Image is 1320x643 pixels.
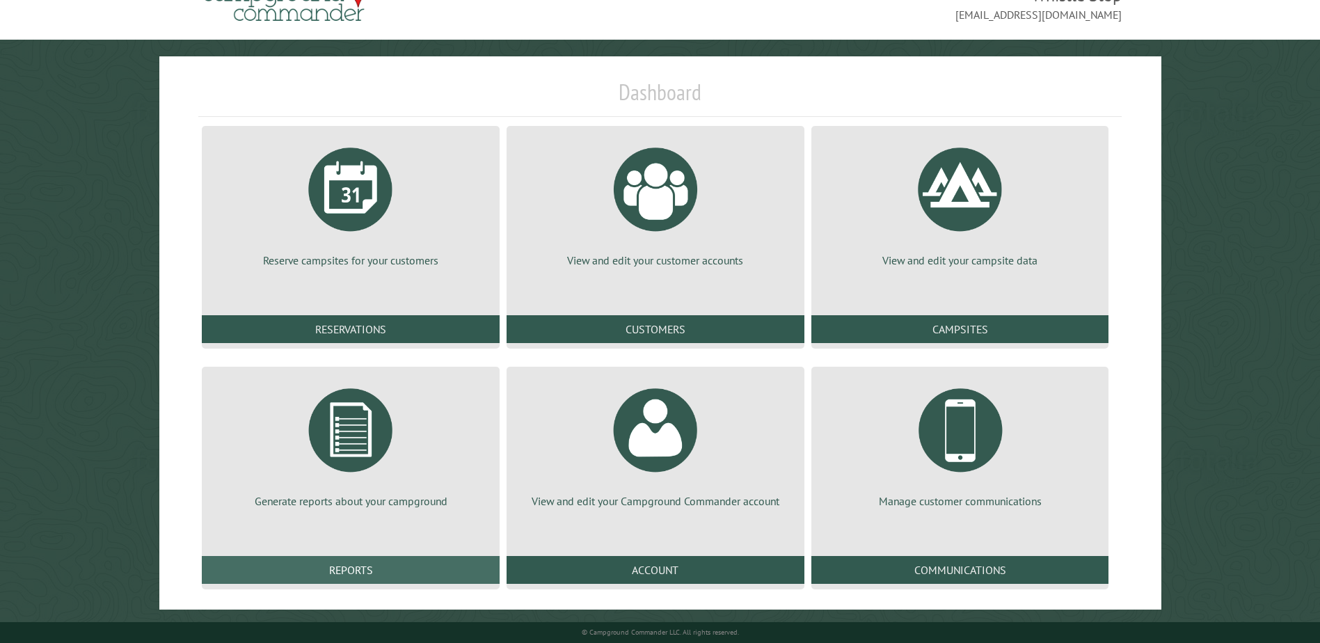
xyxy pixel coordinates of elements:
p: Reserve campsites for your customers [218,253,483,268]
a: View and edit your customer accounts [523,137,788,268]
p: View and edit your Campground Commander account [523,493,788,509]
p: Manage customer communications [828,493,1092,509]
p: Generate reports about your campground [218,493,483,509]
h1: Dashboard [198,79,1121,117]
a: View and edit your Campground Commander account [523,378,788,509]
a: Generate reports about your campground [218,378,483,509]
a: Communications [811,556,1109,584]
a: View and edit your campsite data [828,137,1092,268]
a: Reserve campsites for your customers [218,137,483,268]
small: © Campground Commander LLC. All rights reserved. [582,628,739,637]
p: View and edit your campsite data [828,253,1092,268]
a: Campsites [811,315,1109,343]
a: Manage customer communications [828,378,1092,509]
a: Reservations [202,315,500,343]
a: Customers [507,315,804,343]
p: View and edit your customer accounts [523,253,788,268]
a: Account [507,556,804,584]
a: Reports [202,556,500,584]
